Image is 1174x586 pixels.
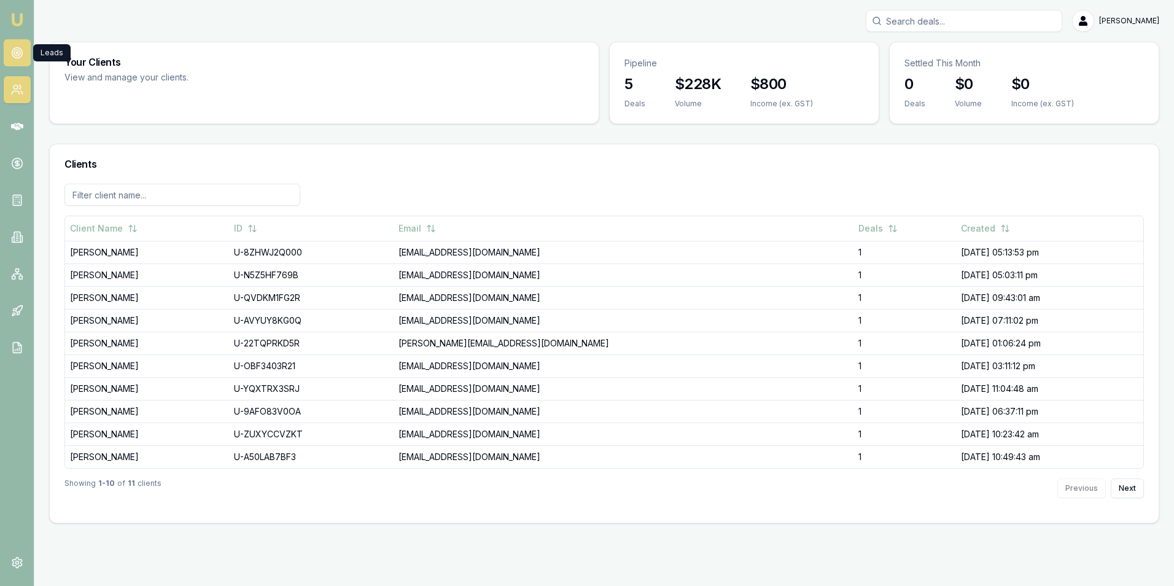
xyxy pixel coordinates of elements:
td: [PERSON_NAME][EMAIL_ADDRESS][DOMAIN_NAME] [394,332,854,354]
p: Settled This Month [904,57,1144,69]
div: Volume [675,99,721,109]
div: Deals [904,99,925,109]
td: [DATE] 10:23:42 am [956,423,1143,445]
td: U-QVDKM1FG2R [229,286,393,309]
td: [DATE] 09:43:01 am [956,286,1143,309]
td: 1 [853,332,956,354]
td: [PERSON_NAME] [65,241,229,264]
h3: Your Clients [64,57,584,67]
td: [EMAIL_ADDRESS][DOMAIN_NAME] [394,286,854,309]
td: 1 [853,400,956,423]
td: [EMAIL_ADDRESS][DOMAIN_NAME] [394,309,854,332]
h3: $800 [750,74,813,94]
td: U-A50LAB7BF3 [229,445,393,468]
td: 1 [853,241,956,264]
td: U-9AFO83V0OA [229,400,393,423]
td: [PERSON_NAME] [65,264,229,286]
h3: Clients [64,159,1144,169]
td: U-N5Z5HF769B [229,264,393,286]
td: [EMAIL_ADDRESS][DOMAIN_NAME] [394,445,854,468]
td: 1 [853,377,956,400]
td: [PERSON_NAME] [65,309,229,332]
td: [PERSON_NAME] [65,354,229,377]
input: Search deals [866,10,1062,32]
p: View and manage your clients. [64,71,379,85]
div: Income (ex. GST) [1011,99,1074,109]
td: [EMAIL_ADDRESS][DOMAIN_NAME] [394,423,854,445]
td: [DATE] 11:04:48 am [956,377,1143,400]
td: [DATE] 07:11:02 pm [956,309,1143,332]
button: Email [398,217,436,240]
p: Pipeline [624,57,864,69]
td: 1 [853,309,956,332]
td: [DATE] 03:11:12 pm [956,354,1143,377]
td: U-OBF3403R21 [229,354,393,377]
td: [DATE] 01:06:24 pm [956,332,1143,354]
div: Deals [624,99,645,109]
h3: $228K [675,74,721,94]
td: U-22TQPRKD5R [229,332,393,354]
td: U-YQXTRX3SRJ [229,377,393,400]
td: [PERSON_NAME] [65,400,229,423]
td: 1 [853,445,956,468]
td: U-8ZHWJ2Q000 [229,241,393,264]
h3: 0 [904,74,925,94]
td: [DATE] 05:03:11 pm [956,264,1143,286]
td: 1 [853,286,956,309]
td: [PERSON_NAME] [65,377,229,400]
strong: 11 [128,479,135,498]
h3: $0 [955,74,982,94]
td: 1 [853,423,956,445]
td: 1 [853,354,956,377]
td: [EMAIL_ADDRESS][DOMAIN_NAME] [394,377,854,400]
img: emu-icon-u.png [10,12,25,27]
td: [DATE] 06:37:11 pm [956,400,1143,423]
input: Filter client name... [64,184,300,206]
td: U-AVYUY8KG0Q [229,309,393,332]
h3: 5 [624,74,645,94]
td: U-ZUXYCCVZKT [229,423,393,445]
div: Leads [33,44,71,61]
td: [PERSON_NAME] [65,445,229,468]
span: [PERSON_NAME] [1099,16,1159,26]
td: [EMAIL_ADDRESS][DOMAIN_NAME] [394,354,854,377]
td: [EMAIL_ADDRESS][DOMAIN_NAME] [394,264,854,286]
button: Deals [858,217,898,240]
strong: 1 - 10 [98,479,115,498]
td: [PERSON_NAME] [65,286,229,309]
div: Volume [955,99,982,109]
button: Next [1111,479,1144,498]
div: Showing of clients [64,479,161,498]
td: [PERSON_NAME] [65,423,229,445]
h3: $0 [1011,74,1074,94]
td: [PERSON_NAME] [65,332,229,354]
div: Income (ex. GST) [750,99,813,109]
td: [EMAIL_ADDRESS][DOMAIN_NAME] [394,241,854,264]
td: 1 [853,264,956,286]
td: [DATE] 10:49:43 am [956,445,1143,468]
button: ID [234,217,257,240]
button: Created [961,217,1010,240]
td: [DATE] 05:13:53 pm [956,241,1143,264]
button: Client Name [70,217,138,240]
td: [EMAIL_ADDRESS][DOMAIN_NAME] [394,400,854,423]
